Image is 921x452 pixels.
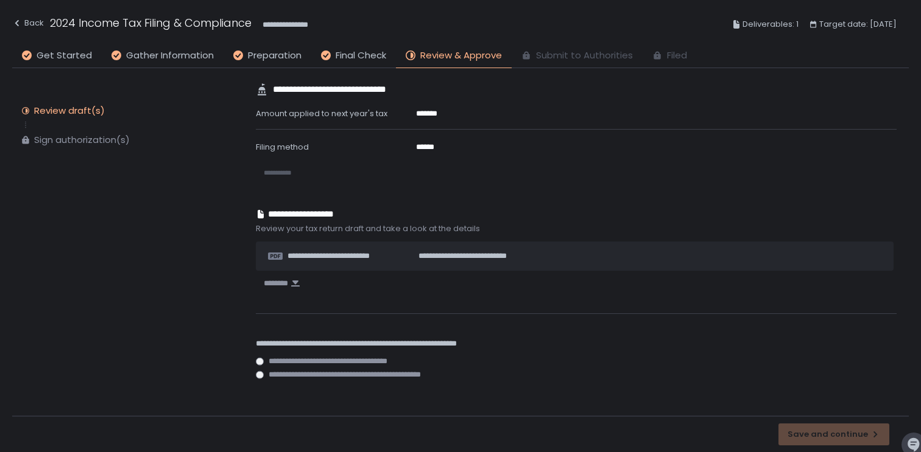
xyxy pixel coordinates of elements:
span: Review & Approve [420,49,502,63]
span: Review your tax return draft and take a look at the details [256,223,897,234]
span: Submit to Authorities [536,49,633,63]
span: Amount applied to next year's tax [256,108,387,119]
span: Filing method [256,141,309,153]
button: Back [12,15,44,35]
div: Back [12,16,44,30]
div: Review draft(s) [34,105,105,117]
h1: 2024 Income Tax Filing & Compliance [50,15,252,31]
span: Get Started [37,49,92,63]
span: Filed [667,49,687,63]
span: Gather Information [126,49,214,63]
div: Sign authorization(s) [34,134,130,146]
span: Deliverables: 1 [743,17,799,32]
span: Target date: [DATE] [819,17,897,32]
span: Preparation [248,49,302,63]
span: Final Check [336,49,386,63]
